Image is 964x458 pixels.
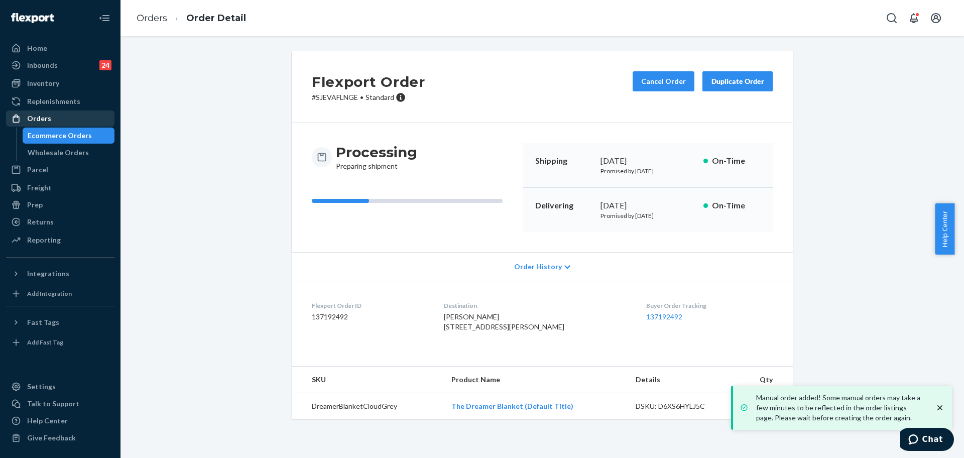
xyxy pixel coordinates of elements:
th: Details [628,367,738,393]
div: Fast Tags [27,317,59,327]
span: Order History [514,262,562,272]
td: DreamerBlanketCloudGrey [292,393,443,420]
button: Help Center [935,203,954,255]
th: Qty [738,367,793,393]
div: Freight [27,183,52,193]
button: Talk to Support [6,396,114,412]
a: Orders [6,110,114,127]
a: Reporting [6,232,114,248]
p: On-Time [712,155,761,167]
div: Home [27,43,47,53]
a: Orders [137,13,167,24]
p: Promised by [DATE] [600,211,695,220]
p: Promised by [DATE] [600,167,695,175]
svg: close toast [935,403,945,413]
a: Replenishments [6,93,114,109]
div: Integrations [27,269,69,279]
a: Order Detail [186,13,246,24]
span: Standard [366,93,394,101]
div: Duplicate Order [711,76,764,86]
div: 24 [99,60,111,70]
div: Add Integration [27,289,72,298]
div: [DATE] [600,200,695,211]
div: Wholesale Orders [28,148,89,158]
dt: Destination [444,301,631,310]
a: Home [6,40,114,56]
th: Product Name [443,367,628,393]
a: 137192492 [646,312,682,321]
button: Give Feedback [6,430,114,446]
p: # SJEVAFLNGE [312,92,425,102]
ol: breadcrumbs [129,4,254,33]
div: Prep [27,200,43,210]
th: SKU [292,367,443,393]
div: Help Center [27,416,68,426]
a: The Dreamer Blanket (Default Title) [451,402,573,410]
div: Talk to Support [27,399,79,409]
div: Ecommerce Orders [28,131,92,141]
div: Add Fast Tag [27,338,63,347]
div: Inventory [27,78,59,88]
a: Returns [6,214,114,230]
div: Reporting [27,235,61,245]
a: Add Integration [6,286,114,302]
div: Inbounds [27,60,58,70]
p: Manual order added! Some manual orders may take a few minutes to be reflected in the order listin... [756,393,925,423]
div: Returns [27,217,54,227]
p: On-Time [712,200,761,211]
button: Duplicate Order [702,71,773,91]
div: Settings [27,382,56,392]
a: Add Fast Tag [6,334,114,351]
dt: Flexport Order ID [312,301,428,310]
div: Parcel [27,165,48,175]
a: Prep [6,197,114,213]
img: Flexport logo [11,13,54,23]
button: Open notifications [904,8,924,28]
button: Fast Tags [6,314,114,330]
button: Cancel Order [633,71,694,91]
a: Wholesale Orders [23,145,115,161]
a: Help Center [6,413,114,429]
dd: 137192492 [312,312,428,322]
h2: Flexport Order [312,71,425,92]
dt: Buyer Order Tracking [646,301,773,310]
div: Replenishments [27,96,80,106]
p: Delivering [535,200,592,211]
span: • [360,93,364,101]
a: Inbounds24 [6,57,114,73]
a: Settings [6,379,114,395]
a: Ecommerce Orders [23,128,115,144]
iframe: Opens a widget where you can chat to one of our agents [900,428,954,453]
button: Open Search Box [882,8,902,28]
div: Preparing shipment [336,143,417,171]
div: Orders [27,113,51,124]
button: Integrations [6,266,114,282]
span: [PERSON_NAME] [STREET_ADDRESS][PERSON_NAME] [444,312,564,331]
div: DSKU: D6XS6HYLJ5C [636,401,730,411]
p: Shipping [535,155,592,167]
a: Inventory [6,75,114,91]
a: Freight [6,180,114,196]
div: [DATE] [600,155,695,167]
button: Close Navigation [94,8,114,28]
button: Open account menu [926,8,946,28]
h3: Processing [336,143,417,161]
div: Give Feedback [27,433,76,443]
a: Parcel [6,162,114,178]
